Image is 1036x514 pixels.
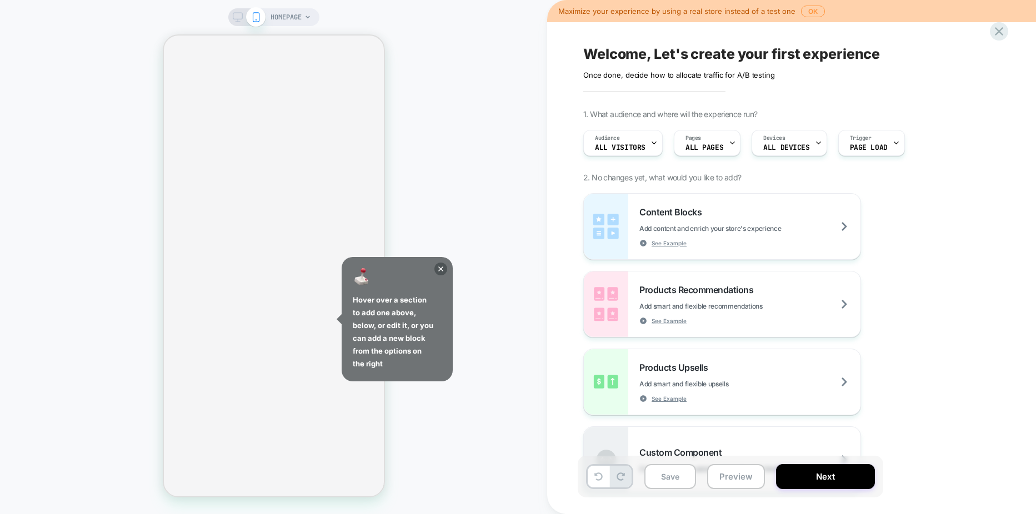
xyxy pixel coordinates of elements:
[652,239,687,247] span: See Example
[595,134,620,142] span: Audience
[595,144,645,152] span: All Visitors
[639,284,759,295] span: Products Recommendations
[639,380,784,388] span: Add smart and flexible upsells
[652,317,687,325] span: See Example
[639,362,713,373] span: Products Upsells
[763,134,785,142] span: Devices
[583,109,757,119] span: 1. What audience and where will the experience run?
[850,144,888,152] span: Page Load
[644,464,696,489] button: Save
[685,134,701,142] span: Pages
[639,206,707,218] span: Content Blocks
[685,144,723,152] span: ALL PAGES
[763,144,809,152] span: ALL DEVICES
[639,224,837,233] span: Add content and enrich your store's experience
[707,464,765,489] button: Preview
[652,395,687,402] span: See Example
[801,6,825,17] button: OK
[583,173,741,182] span: 2. No changes yet, what would you like to add?
[639,302,818,310] span: Add smart and flexible recommendations
[776,464,875,489] button: Next
[639,447,727,458] span: Custom Component
[271,8,302,26] span: HOMEPAGE
[850,134,872,142] span: Trigger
